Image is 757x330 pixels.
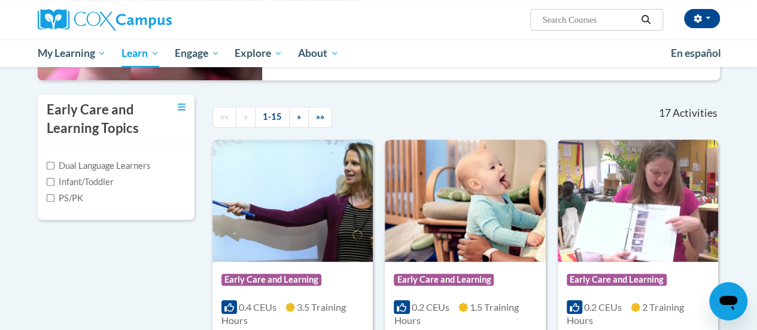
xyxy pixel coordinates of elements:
a: Explore [227,40,290,67]
span: 0.4 CEUs [239,301,276,313]
a: Toggle collapse [178,101,186,114]
a: 1-15 [255,107,290,128]
img: Cox Campus [38,9,172,31]
span: Early Care and Learning [567,274,667,286]
span: 17 [658,107,670,120]
label: PS/PK [47,192,83,205]
span: Activities [673,107,718,120]
a: My Learning [30,40,114,67]
input: Checkbox for Options [47,178,54,186]
label: Dual Language Learners [47,159,150,172]
span: Engage [175,46,220,60]
button: Account Settings [684,9,720,28]
a: Cox Campus [38,9,253,31]
a: About [290,40,346,67]
span: 0.2 CEUs [584,301,622,313]
span: Early Care and Learning [221,274,321,286]
img: Course Logo [558,140,718,262]
img: Course Logo [385,140,545,262]
div: Main menu [29,40,729,67]
a: En español [663,41,729,66]
h3: Early Care and Learning Topics [47,101,160,138]
a: Previous [236,107,256,128]
input: Checkbox for Options [47,162,54,169]
span: 0.2 CEUs [412,301,449,313]
span: My Learning [37,46,106,60]
span: »» [316,111,324,122]
span: Learn [121,46,159,60]
span: About [298,46,339,60]
span: En español [671,47,721,59]
a: Learn [114,40,167,67]
a: Engage [167,40,227,67]
a: Begining [212,107,236,128]
span: » [297,111,301,122]
span: « [244,111,248,122]
iframe: Button to launch messaging window [709,282,747,320]
img: Course Logo [212,140,373,262]
a: Next [289,107,309,128]
span: Early Care and Learning [394,274,494,286]
input: Checkbox for Options [47,194,54,202]
span: Explore [235,46,282,60]
span: «« [220,111,229,122]
label: Infant/Toddler [47,175,114,189]
input: Search Courses [541,13,637,27]
button: Search [637,13,655,27]
a: End [308,107,332,128]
